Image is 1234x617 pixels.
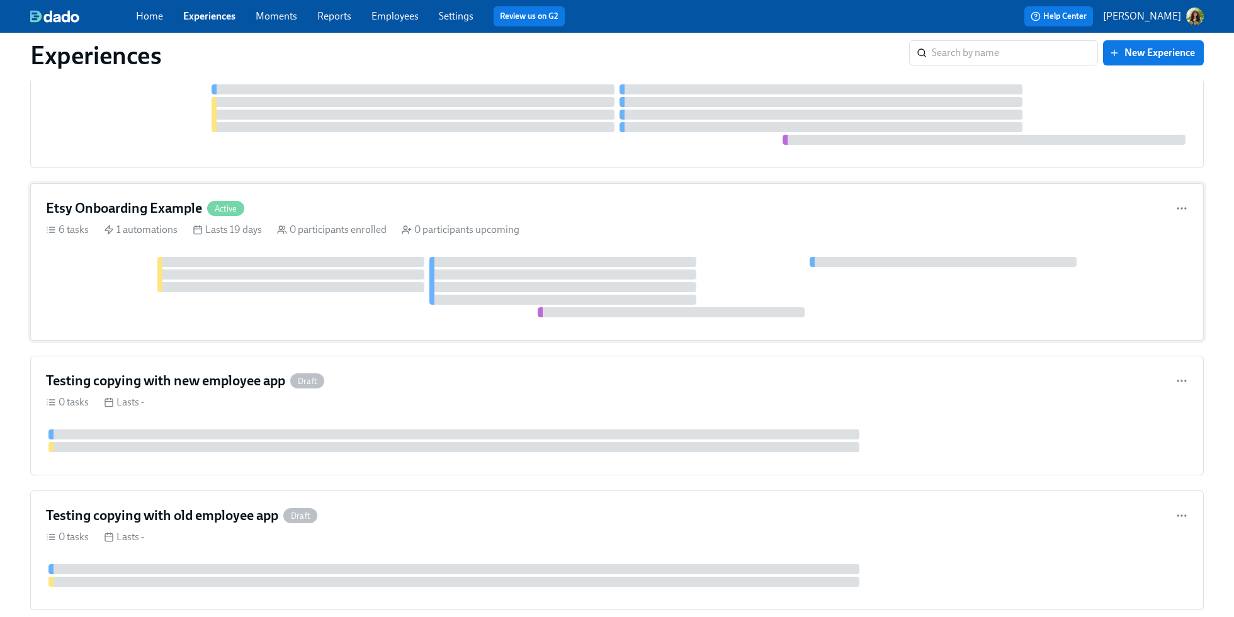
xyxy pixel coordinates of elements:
img: ACg8ocLclD2tQmfIiewwK1zANg5ba6mICO7ZPBc671k9VM_MGIVYfH83=s96-c [1186,8,1204,25]
span: Draft [290,376,324,386]
a: dado [30,10,136,23]
p: [PERSON_NAME] [1103,9,1181,23]
h4: Testing copying with old employee app [46,506,278,525]
div: 6 tasks [46,223,89,237]
input: Search by name [932,40,1098,65]
a: Home [136,10,163,22]
button: [PERSON_NAME] [1103,8,1204,25]
h1: Experiences [30,40,162,71]
button: Review us on G2 [494,6,565,26]
h4: Etsy Onboarding Example [46,199,202,218]
div: 0 tasks [46,530,89,544]
a: Employees [371,10,419,22]
span: Active [207,204,244,213]
button: Help Center [1024,6,1093,26]
div: Lasts - [104,395,144,409]
div: Lasts - [104,530,144,544]
div: 1 automations [104,223,178,237]
span: Help Center [1031,10,1087,23]
a: Experiences [183,10,235,22]
div: 0 tasks [46,395,89,409]
div: 0 participants enrolled [277,223,387,237]
a: Reports [317,10,351,22]
a: Testing copying with old employee appDraft0 tasks Lasts - [30,490,1204,610]
button: New Experience [1103,40,1204,65]
a: Review us on G2 [500,10,558,23]
span: New Experience [1112,47,1195,59]
div: 0 participants upcoming [402,223,519,237]
div: Lasts 19 days [193,223,262,237]
img: dado [30,10,79,23]
h4: Testing copying with new employee app [46,371,285,390]
a: Etsy Onboarding ExampleActive6 tasks 1 automations Lasts 19 days 0 participants enrolled 0 partic... [30,183,1204,341]
span: Draft [283,511,317,521]
a: Testing copying with new employee appDraft0 tasks Lasts - [30,356,1204,475]
a: Remote vs Office Etsy ExampleActive5 tasks 1 automations Lasts 12 days 0 participants enrolled 0 ... [30,11,1204,168]
a: Moments [256,10,297,22]
a: Settings [439,10,473,22]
